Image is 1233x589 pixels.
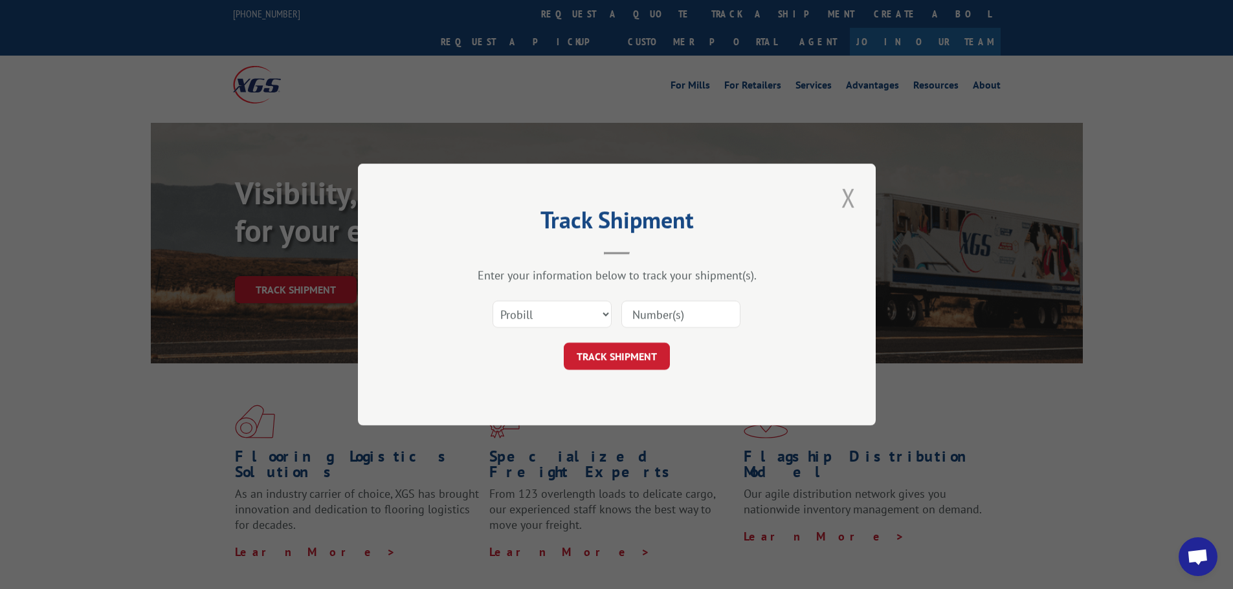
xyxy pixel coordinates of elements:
button: TRACK SHIPMENT [564,343,670,370]
button: Close modal [838,180,860,215]
h2: Track Shipment [423,211,811,235]
div: Enter your information below to track your shipment(s). [423,268,811,283]
a: Open chat [1179,537,1217,576]
input: Number(s) [621,301,740,328]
